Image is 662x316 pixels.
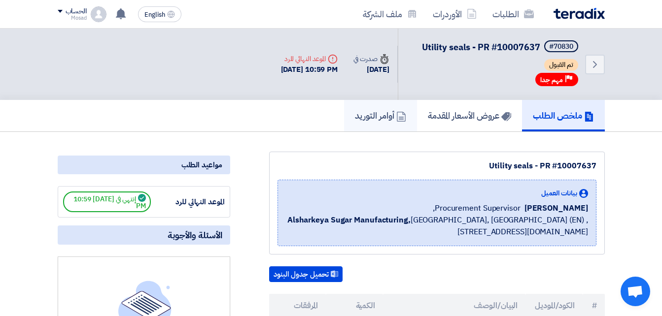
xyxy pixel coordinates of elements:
img: profile_test.png [91,6,106,22]
h5: عروض الأسعار المقدمة [428,110,511,121]
img: Teradix logo [554,8,605,19]
button: تحميل جدول البنود [269,266,343,282]
a: الأوردرات [425,2,485,26]
span: Utility seals - PR #10007637 [422,40,540,54]
div: صدرت في [353,54,389,64]
a: ملخص الطلب [522,100,605,131]
div: الموعد النهائي للرد [151,196,225,208]
a: عروض الأسعار المقدمة [417,100,522,131]
span: English [144,11,165,18]
a: ملف الشركة [355,2,425,26]
span: [PERSON_NAME] [524,202,588,214]
h5: أوامر التوريد [355,110,406,121]
a: أوامر التوريد [344,100,417,131]
div: مواعيد الطلب [58,156,230,174]
div: Mosad [58,15,87,21]
h5: Utility seals - PR #10007637 [422,40,580,54]
h5: ملخص الطلب [533,110,594,121]
div: الحساب [66,7,87,16]
span: تم القبول [544,59,578,71]
span: مهم جدا [540,75,563,85]
div: [DATE] [353,64,389,75]
span: Procurement Supervisor, [433,202,521,214]
div: #70830 [549,43,573,50]
b: Alsharkeya Sugar Manufacturing, [287,214,411,226]
span: إنتهي في [DATE] 10:59 PM [63,191,151,212]
div: Utility seals - PR #10007637 [278,160,596,172]
span: الأسئلة والأجوبة [168,229,222,241]
div: Open chat [621,277,650,306]
button: English [138,6,181,22]
span: [GEOGRAPHIC_DATA], [GEOGRAPHIC_DATA] (EN) ,[STREET_ADDRESS][DOMAIN_NAME] [286,214,588,238]
a: الطلبات [485,2,542,26]
span: بيانات العميل [541,188,577,198]
div: [DATE] 10:59 PM [281,64,338,75]
div: الموعد النهائي للرد [281,54,338,64]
